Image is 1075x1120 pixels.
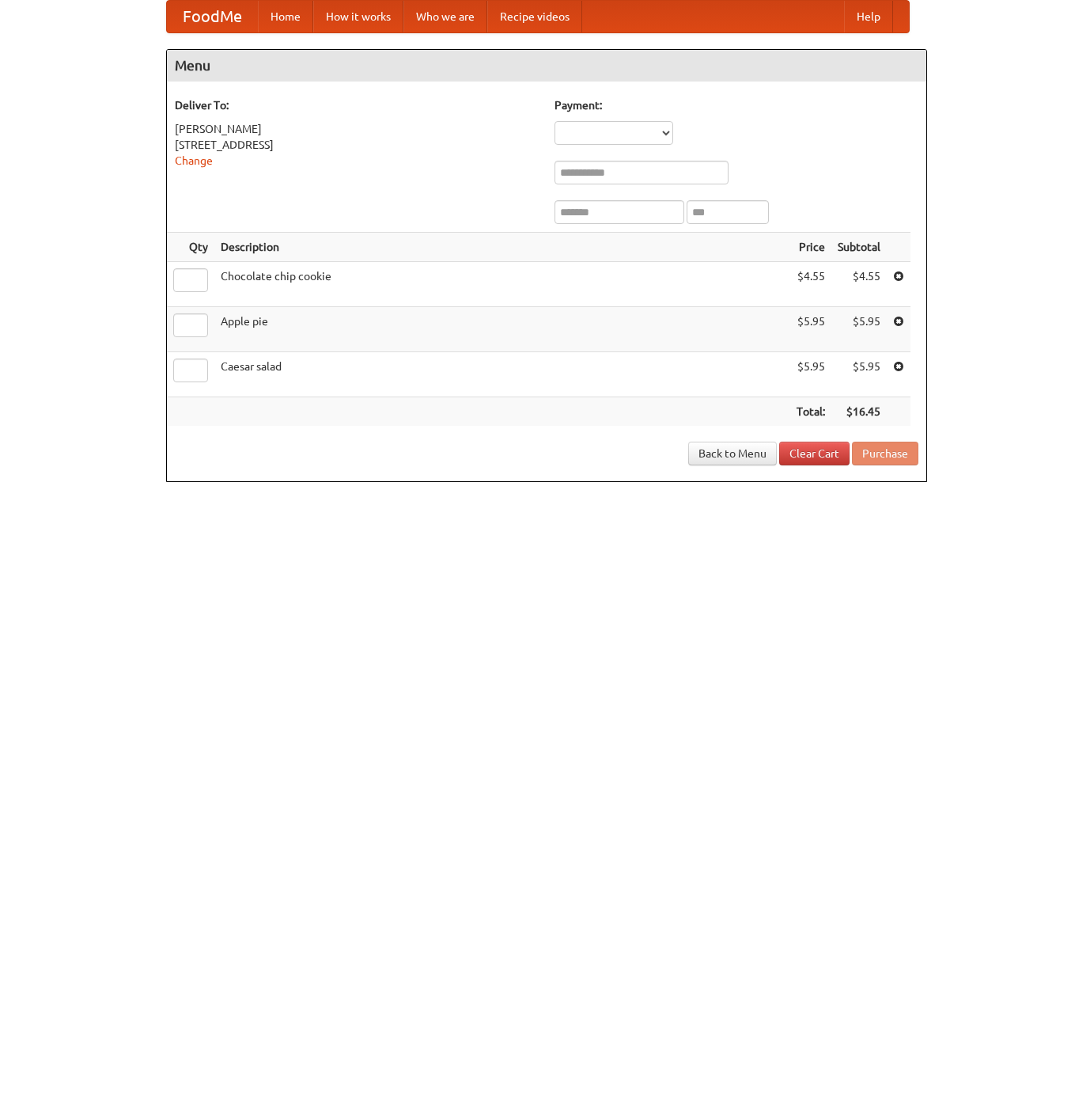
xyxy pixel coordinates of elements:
[175,137,539,153] div: [STREET_ADDRESS]
[167,1,258,32] a: FoodMe
[167,233,214,262] th: Qty
[175,121,539,137] div: [PERSON_NAME]
[214,262,790,307] td: Chocolate chip cookie
[214,307,790,352] td: Apple pie
[831,233,887,262] th: Subtotal
[258,1,313,32] a: Home
[214,352,790,397] td: Caesar salad
[779,442,850,465] a: Clear Cart
[555,97,918,113] h5: Payment:
[214,233,790,262] th: Description
[790,307,831,352] td: $5.95
[175,97,539,113] h5: Deliver To:
[831,352,887,397] td: $5.95
[688,442,777,465] a: Back to Menu
[790,262,831,307] td: $4.55
[790,233,831,262] th: Price
[852,442,918,465] button: Purchase
[844,1,893,32] a: Help
[175,154,213,167] a: Change
[487,1,582,32] a: Recipe videos
[167,50,926,82] h4: Menu
[790,397,831,427] th: Total:
[831,307,887,352] td: $5.95
[831,262,887,307] td: $4.55
[313,1,403,32] a: How it works
[403,1,487,32] a: Who we are
[790,352,831,397] td: $5.95
[831,397,887,427] th: $16.45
